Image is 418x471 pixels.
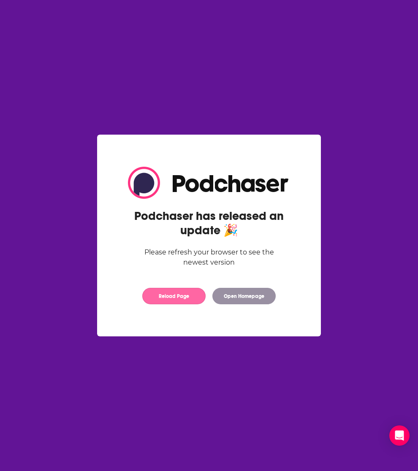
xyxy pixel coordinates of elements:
h2: Podchaser has released an update 🎉 [128,209,290,238]
button: Open Homepage [212,288,276,304]
div: Open Intercom Messenger [389,425,410,446]
div: Please refresh your browser to see the newest version [128,247,290,268]
img: Logo [128,167,290,199]
button: Reload Page [142,288,206,304]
